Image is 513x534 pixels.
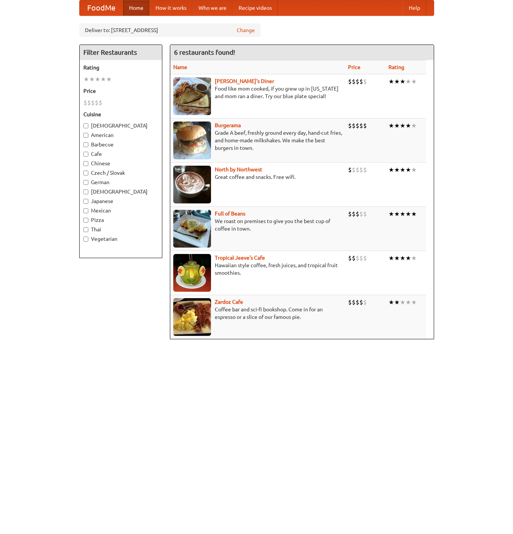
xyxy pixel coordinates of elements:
[411,254,417,262] li: ★
[388,64,404,70] a: Rating
[100,75,106,83] li: ★
[352,254,356,262] li: $
[215,78,274,84] a: [PERSON_NAME]'s Diner
[400,298,405,306] li: ★
[394,166,400,174] li: ★
[394,77,400,86] li: ★
[173,129,342,152] p: Grade A beef, freshly ground every day, hand-cut fries, and home-made milkshakes. We make the bes...
[411,298,417,306] li: ★
[215,166,262,172] a: North by Northwest
[403,0,426,15] a: Help
[352,166,356,174] li: $
[83,169,158,177] label: Czech / Slovak
[83,197,158,205] label: Japanese
[83,199,88,204] input: Japanese
[348,298,352,306] li: $
[388,122,394,130] li: ★
[352,77,356,86] li: $
[83,161,88,166] input: Chinese
[363,298,367,306] li: $
[193,0,233,15] a: Who we are
[356,77,359,86] li: $
[83,98,87,107] li: $
[149,0,193,15] a: How it works
[91,98,95,107] li: $
[80,45,162,60] h4: Filter Restaurants
[400,77,405,86] li: ★
[394,298,400,306] li: ★
[356,122,359,130] li: $
[215,255,265,261] a: Tropical Jeeve's Cafe
[106,75,112,83] li: ★
[215,299,243,305] a: Zardoz Cafe
[405,166,411,174] li: ★
[83,75,89,83] li: ★
[83,142,88,147] input: Barbecue
[83,189,88,194] input: [DEMOGRAPHIC_DATA]
[215,211,245,217] a: Full of Beans
[352,210,356,218] li: $
[394,254,400,262] li: ★
[348,122,352,130] li: $
[394,122,400,130] li: ★
[83,218,88,223] input: Pizza
[348,210,352,218] li: $
[411,122,417,130] li: ★
[173,85,342,100] p: Food like mom cooked, if you grew up in [US_STATE] and mom ran a diner. Try our blue plate special!
[405,122,411,130] li: ★
[89,75,95,83] li: ★
[174,49,235,56] ng-pluralize: 6 restaurants found!
[388,210,394,218] li: ★
[352,122,356,130] li: $
[411,210,417,218] li: ★
[83,150,158,158] label: Cafe
[352,298,356,306] li: $
[411,77,417,86] li: ★
[356,298,359,306] li: $
[80,0,123,15] a: FoodMe
[215,122,241,128] a: Burgerama
[394,210,400,218] li: ★
[83,111,158,118] h5: Cuisine
[348,77,352,86] li: $
[363,166,367,174] li: $
[237,26,255,34] a: Change
[83,207,158,214] label: Mexican
[173,173,342,181] p: Great coffee and snacks. Free wifi.
[388,254,394,262] li: ★
[173,262,342,277] p: Hawaiian style coffee, fresh juices, and tropical fruit smoothies.
[411,166,417,174] li: ★
[173,122,211,159] img: burgerama.jpg
[405,298,411,306] li: ★
[83,208,88,213] input: Mexican
[83,237,88,242] input: Vegetarian
[83,226,158,233] label: Thai
[348,254,352,262] li: $
[173,77,211,115] img: sallys.jpg
[359,166,363,174] li: $
[83,216,158,224] label: Pizza
[83,180,88,185] input: German
[83,171,88,175] input: Czech / Slovak
[356,210,359,218] li: $
[400,254,405,262] li: ★
[173,64,187,70] a: Name
[233,0,278,15] a: Recipe videos
[83,64,158,71] h5: Rating
[79,23,260,37] div: Deliver to: [STREET_ADDRESS]
[173,166,211,203] img: north.jpg
[400,166,405,174] li: ★
[83,152,88,157] input: Cafe
[359,254,363,262] li: $
[83,87,158,95] h5: Price
[348,166,352,174] li: $
[95,75,100,83] li: ★
[388,166,394,174] li: ★
[363,254,367,262] li: $
[405,254,411,262] li: ★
